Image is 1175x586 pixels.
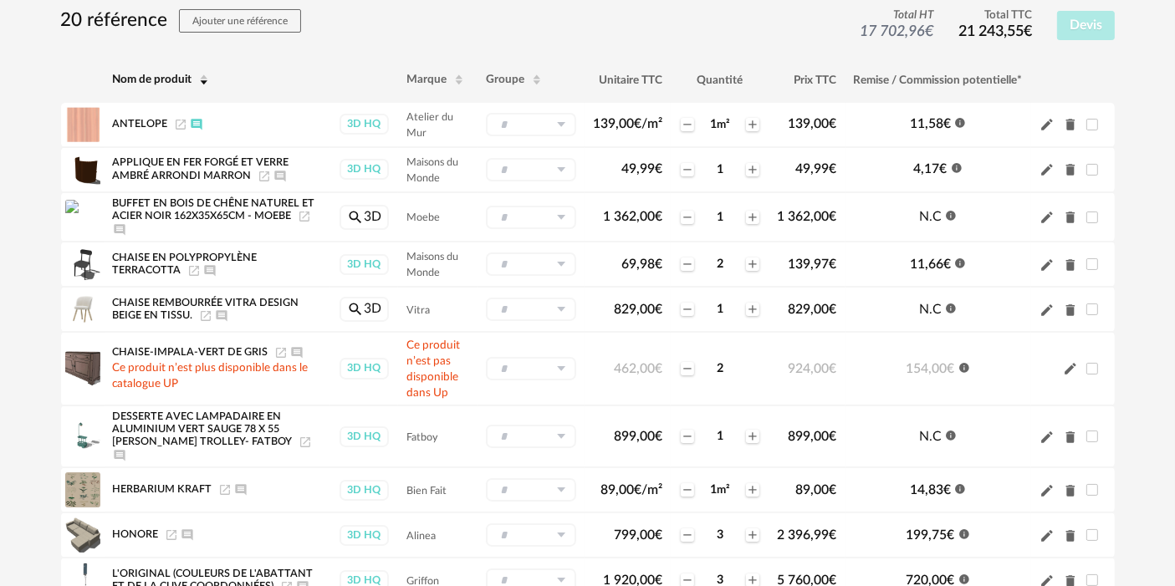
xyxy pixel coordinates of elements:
span: Plus icon [746,303,759,316]
span: 139,97 [789,257,837,271]
span: 89,00 [796,483,837,497]
a: Launch icon [199,310,212,320]
span: Desserte avec lampadaire en aluminium vert sauge 78 x 55 [PERSON_NAME] Trolley- Fatboy [113,411,293,447]
div: 3D HQ [340,254,389,275]
span: 899,00 [789,430,837,443]
img: Product pack shot [65,472,100,507]
span: N.C [919,303,942,316]
a: Launch icon [298,211,311,221]
h3: 20 référence [61,8,302,33]
img: Product pack shot [65,152,100,187]
span: Plus icon [746,430,759,443]
span: Information icon [954,256,966,269]
span: Information icon [951,161,963,174]
span: Fatboy [406,432,437,442]
span: Information icon [954,482,966,495]
span: Ajouter un commentaire [113,224,126,234]
span: Buffet en bois de chêne naturel et acier noir 162x35x65cm - Moebe [113,198,315,222]
span: € [655,257,662,271]
div: Sélectionner un groupe [486,113,576,136]
span: Ce produit n’est plus disponible dans le catalogue UP [113,362,309,390]
th: Quantité [671,58,769,103]
span: Chaise en polypropylène terracotta [113,252,258,276]
div: 2 [696,361,744,376]
span: 69,98 [621,257,662,271]
div: 1 [696,162,744,177]
span: Delete icon [1063,302,1078,318]
span: Plus icon [746,163,759,176]
span: € [943,257,951,271]
span: 17 702,96 [860,24,933,39]
span: € [830,483,837,497]
span: 1 362,00 [778,210,837,223]
div: 1 [696,482,744,497]
span: € [830,362,837,375]
div: 3 [696,527,744,543]
span: € [830,162,837,176]
span: Afficher/masquer le commentaire [190,119,203,129]
span: Ajouter un commentaire [215,310,228,320]
span: Plus icon [746,118,759,131]
div: Sélectionner un groupe [486,298,576,321]
span: Delete icon [1063,527,1078,543]
span: 199,75 [907,528,955,542]
span: Ajouter un commentaire [113,451,126,461]
span: € [830,117,837,130]
button: Devis [1057,11,1115,41]
span: Information icon [945,208,957,222]
span: € [925,24,933,39]
span: 11,58 [910,117,951,130]
span: Pencil icon [1040,257,1055,273]
span: € [943,483,951,497]
span: 89,00 [600,483,662,497]
a: 3D HQ [339,114,390,135]
span: Griffon [406,576,439,586]
span: € [655,303,662,316]
span: Magnify icon [347,210,364,223]
th: Remise / Commission potentielle* [845,58,1031,103]
span: Marque [406,74,447,85]
span: € [943,117,951,130]
span: N.C [919,210,942,223]
span: Plus icon [746,528,759,542]
span: Alinea [406,531,436,541]
span: 49,99 [796,162,837,176]
span: Delete icon [1063,257,1078,273]
span: Herbarium Kraft [113,485,212,495]
span: N.C [919,430,942,443]
span: 154,00 [907,362,955,375]
span: Nom de produit [113,74,192,85]
span: Minus icon [681,257,694,271]
div: Sélectionner un groupe [486,425,576,448]
span: m² [717,119,730,130]
span: Information icon [945,301,957,314]
span: € [830,257,837,271]
div: Sélectionner un groupe [486,478,576,502]
div: Sélectionner un groupe [486,158,576,181]
span: Ajouter un commentaire [290,347,304,357]
span: Minus icon [681,362,694,375]
span: Maisons du Monde [406,157,458,183]
span: Delete icon [1063,429,1078,445]
span: Pencil icon [1040,116,1055,132]
span: Ajouter un commentaire [203,265,217,275]
span: € [655,362,662,375]
span: Pencil icon [1040,302,1055,318]
span: HONORE [113,530,159,540]
span: Ajouter un commentaire [181,530,194,540]
span: Plus icon [746,211,759,224]
span: 14,83 [910,483,951,497]
a: Launch icon [187,265,201,275]
a: Launch icon [299,437,312,447]
span: Ajouter un commentaire [234,485,248,495]
span: € [948,528,955,542]
div: 3D HQ [340,525,389,546]
span: Ajouter un commentaire [273,171,287,181]
a: Launch icon [258,171,271,181]
span: 462,00 [614,362,662,375]
th: Unitaire TTC [585,58,671,103]
span: Antelope [113,119,168,129]
span: Minus icon [681,483,694,497]
span: Minus icon [681,118,694,131]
